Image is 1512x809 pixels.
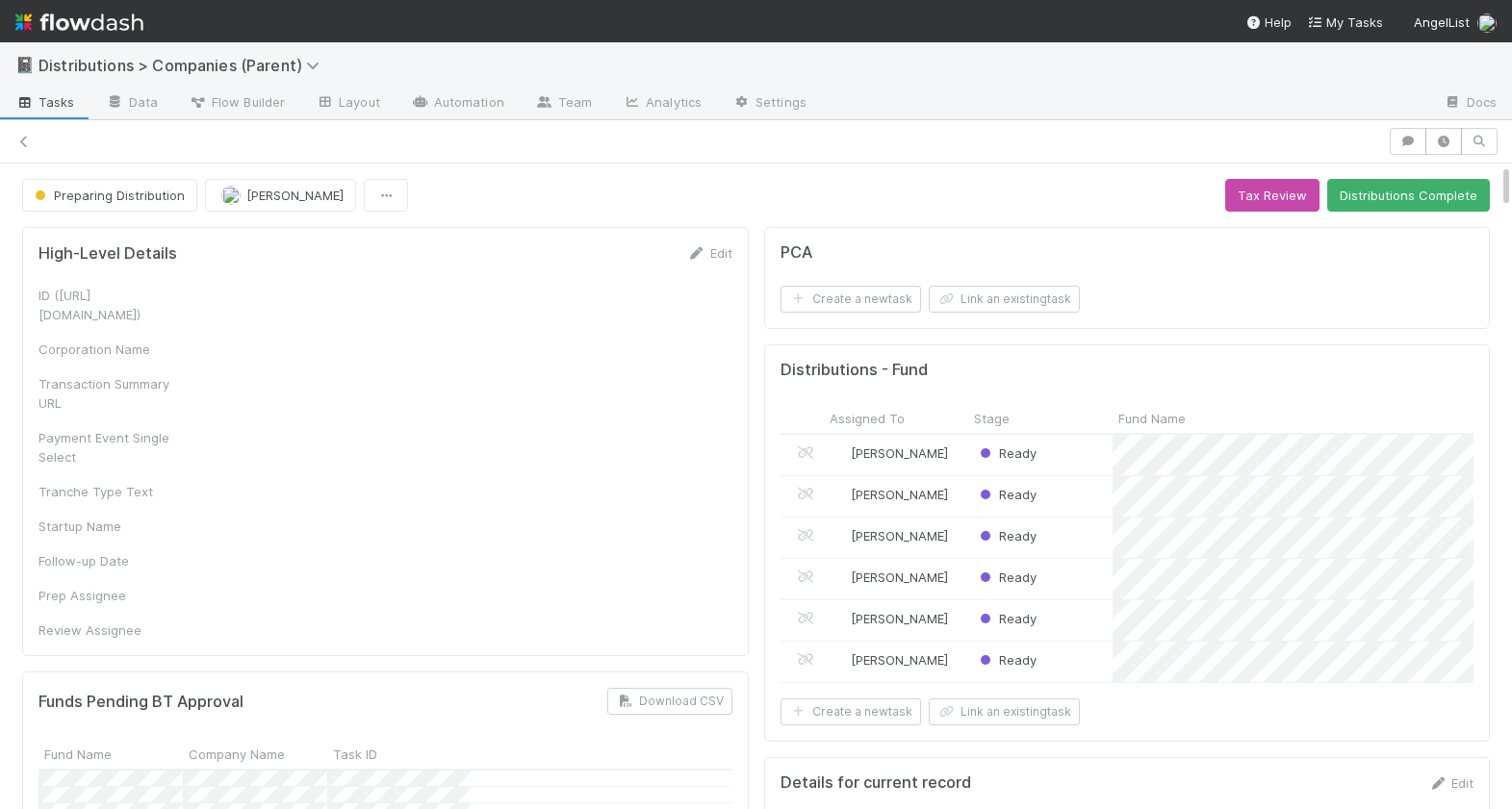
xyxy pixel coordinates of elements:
[929,698,1080,725] button: Link an existingtask
[851,528,948,544] span: [PERSON_NAME]
[832,650,948,670] div: [PERSON_NAME]
[976,487,1037,502] span: Ready
[1477,13,1497,33] img: avatar_87e1a465-5456-4979-8ac4-f0cdb5bbfe2d.png
[38,517,183,536] div: Startup Name
[300,88,396,119] a: Layout
[781,361,928,380] h5: Distributions - Fund
[781,773,971,793] h5: Details for current record
[607,688,732,715] button: Download CSV
[974,409,1010,428] span: Stage
[976,650,1037,670] div: Ready
[396,88,520,119] a: Automation
[90,88,173,119] a: Data
[976,526,1037,545] div: Ready
[832,609,948,628] div: [PERSON_NAME]
[832,443,948,463] div: [PERSON_NAME]
[205,179,356,212] button: [PERSON_NAME]
[832,568,948,587] div: [PERSON_NAME]
[38,693,243,712] h5: Funds Pending BT Approval
[520,88,607,119] a: Team
[687,245,732,261] a: Edit
[976,445,1037,461] span: Ready
[851,487,948,502] span: [PERSON_NAME]
[183,738,327,768] div: Company Name
[833,487,848,502] img: avatar_a2d05fec-0a57-4266-8476-74cda3464b0e.png
[173,88,300,119] a: Flow Builder
[38,738,183,768] div: Fund Name
[976,443,1037,463] div: Ready
[832,526,948,545] div: [PERSON_NAME]
[832,485,948,504] div: [PERSON_NAME]
[851,445,948,461] span: [PERSON_NAME]
[1414,14,1470,30] span: AngelList
[1245,13,1292,32] div: Help
[1307,14,1383,30] span: My Tasks
[851,569,948,585] span: [PERSON_NAME]
[833,445,848,461] img: avatar_a2d05fec-0a57-4266-8476-74cda3464b0e.png
[781,243,812,263] h5: PCA
[38,56,329,75] span: Distributions > Companies (Parent)
[976,609,1037,628] div: Ready
[189,92,285,112] span: Flow Builder
[781,286,921,313] button: Create a newtask
[1307,13,1383,32] a: My Tasks
[976,611,1037,626] span: Ready
[976,652,1037,668] span: Ready
[851,611,948,626] span: [PERSON_NAME]
[38,428,183,467] div: Payment Event Single Select
[830,409,905,428] span: Assigned To
[976,485,1037,504] div: Ready
[1428,775,1474,791] a: Edit
[38,482,183,501] div: Tranche Type Text
[781,698,921,725] button: Create a newtask
[717,88,822,119] a: Settings
[22,179,197,212] button: Preparing Distribution
[833,611,848,626] img: avatar_a2d05fec-0a57-4266-8476-74cda3464b0e.png
[976,568,1037,587] div: Ready
[1327,179,1490,212] button: Distributions Complete
[976,569,1037,585] span: Ready
[221,186,241,205] img: avatar_a2d05fec-0a57-4266-8476-74cda3464b0e.png
[15,92,75,112] span: Tasks
[15,57,35,73] span: 📓
[976,528,1037,544] span: Ready
[607,88,717,119] a: Analytics
[833,528,848,544] img: avatar_a2d05fec-0a57-4266-8476-74cda3464b0e.png
[38,586,183,605] div: Prep Assignee
[38,551,183,570] div: Follow-up Date
[31,188,185,203] span: Preparing Distribution
[929,286,1080,313] button: Link an existingtask
[15,6,143,38] img: logo-inverted-e16ddd16eac7371096b0.svg
[38,244,177,264] h5: High-Level Details
[1428,88,1512,119] a: Docs
[327,738,472,768] div: Task ID
[851,652,948,668] span: [PERSON_NAME]
[833,652,848,668] img: avatar_a2d05fec-0a57-4266-8476-74cda3464b0e.png
[38,620,183,640] div: Review Assignee
[246,188,344,203] span: [PERSON_NAME]
[38,340,183,359] div: Corporation Name
[1118,409,1186,428] span: Fund Name
[1225,179,1320,212] button: Tax Review
[833,569,848,585] img: avatar_a2d05fec-0a57-4266-8476-74cda3464b0e.png
[38,286,183,324] div: ID ([URL][DOMAIN_NAME])
[38,374,183,413] div: Transaction Summary URL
